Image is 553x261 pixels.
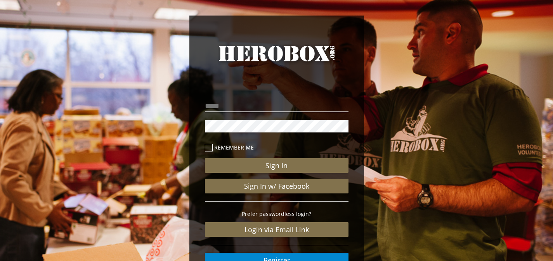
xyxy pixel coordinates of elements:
p: Prefer passwordless login? [205,209,348,218]
a: Login via Email Link [205,222,348,237]
a: HeroBox [205,43,348,78]
label: Remember me [205,143,348,152]
a: Sign In w/ Facebook [205,179,348,193]
button: Sign In [205,158,348,173]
